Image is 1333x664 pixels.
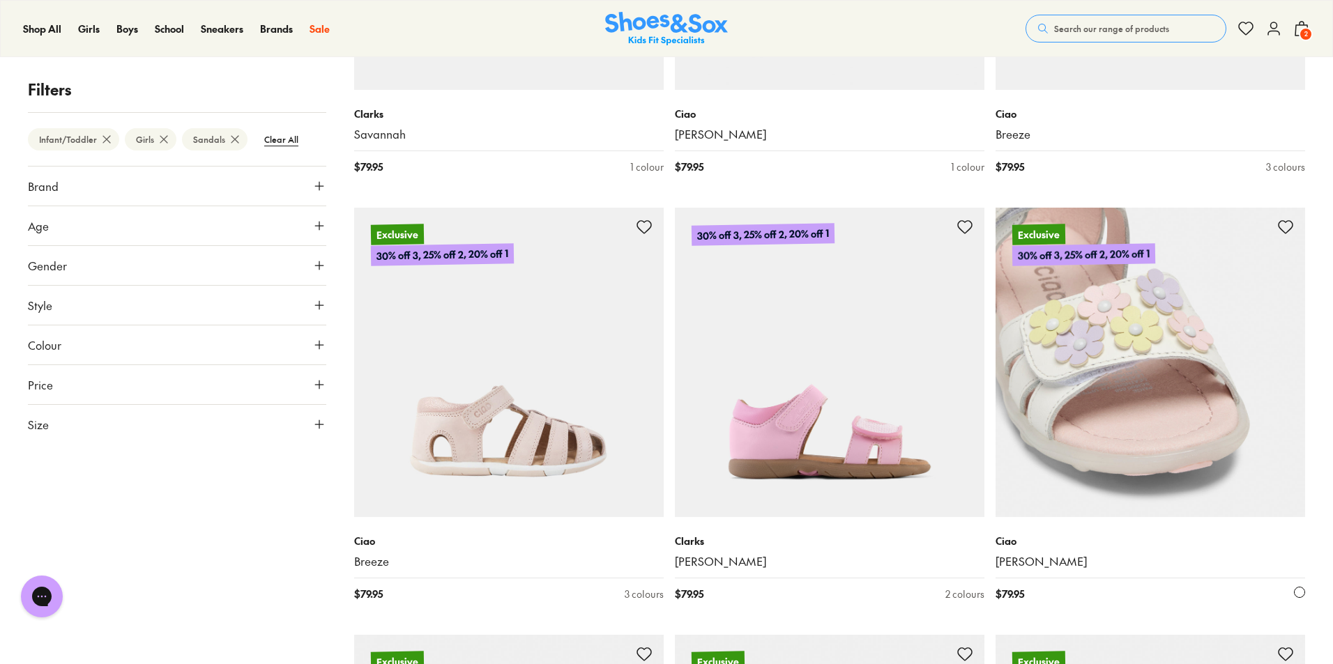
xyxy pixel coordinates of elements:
[1299,27,1313,41] span: 2
[1266,160,1305,174] div: 3 colours
[116,22,138,36] a: Boys
[28,337,61,353] span: Colour
[675,160,703,174] span: $ 79.95
[28,78,326,101] p: Filters
[260,22,293,36] a: Brands
[996,534,1305,548] p: Ciao
[675,554,984,569] a: [PERSON_NAME]
[996,127,1305,142] a: Breeze
[28,167,326,206] button: Brand
[354,160,383,174] span: $ 79.95
[354,554,664,569] a: Breeze
[28,286,326,325] button: Style
[28,416,49,433] span: Size
[28,365,326,404] button: Price
[354,127,664,142] a: Savannah
[78,22,100,36] a: Girls
[28,325,326,364] button: Colour
[354,208,664,517] a: Exclusive30% off 3, 25% off 2, 20% off 1
[28,376,53,393] span: Price
[28,297,52,314] span: Style
[675,127,984,142] a: [PERSON_NAME]
[996,587,1024,601] span: $ 79.95
[28,246,326,285] button: Gender
[201,22,243,36] a: Sneakers
[155,22,184,36] a: School
[951,160,984,174] div: 1 colour
[28,178,59,194] span: Brand
[605,12,728,46] a: Shoes & Sox
[692,223,835,246] p: 30% off 3, 25% off 2, 20% off 1
[996,160,1024,174] span: $ 79.95
[675,534,984,548] p: Clarks
[371,224,424,245] p: Exclusive
[23,22,61,36] a: Shop All
[28,128,119,150] btn: Infant/Toddler
[1293,13,1310,44] button: 2
[28,206,326,245] button: Age
[28,217,49,234] span: Age
[675,208,984,517] a: 30% off 3, 25% off 2, 20% off 1
[945,587,984,601] div: 2 colours
[625,587,664,601] div: 3 colours
[310,22,330,36] a: Sale
[125,128,176,150] btn: Girls
[675,107,984,121] p: Ciao
[1012,240,1156,270] p: 30% off 3, 25% off 2, 20% off 1
[354,534,664,548] p: Ciao
[14,571,70,622] iframe: Gorgias live chat messenger
[675,587,703,601] span: $ 79.95
[28,257,67,274] span: Gender
[1026,15,1226,43] button: Search our range of products
[371,243,514,266] p: 30% off 3, 25% off 2, 20% off 1
[996,554,1305,569] a: [PERSON_NAME]
[28,405,326,444] button: Size
[996,208,1305,517] a: Exclusive30% off 3, 25% off 2, 20% off 1
[1054,22,1169,35] span: Search our range of products
[996,107,1305,121] p: Ciao
[182,128,247,150] btn: Sandals
[253,127,310,152] btn: Clear All
[354,107,664,121] p: Clarks
[354,587,383,601] span: $ 79.95
[630,160,664,174] div: 1 colour
[1012,222,1066,246] p: Exclusive
[605,12,728,46] img: SNS_Logo_Responsive.svg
